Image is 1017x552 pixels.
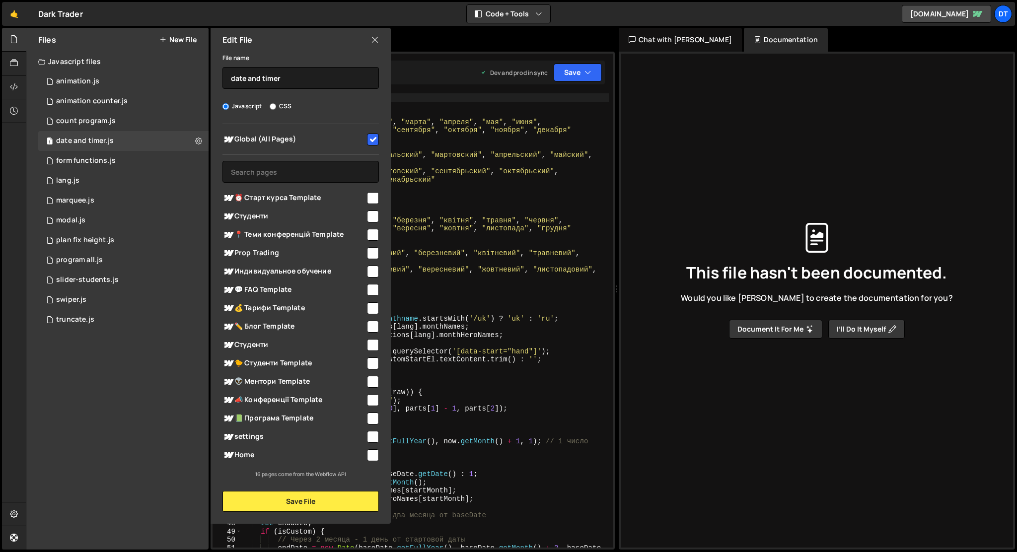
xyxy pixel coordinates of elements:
div: count program.js [56,117,116,126]
button: Code + Tools [467,5,550,23]
div: marquee.js [56,196,94,205]
span: Home [222,449,365,461]
button: Save [554,64,602,81]
span: Prop Trading [222,247,365,259]
input: Name [222,67,379,89]
div: 13586/34534.js [38,250,209,270]
span: ⏰ Старт курса Template [222,192,365,204]
span: ✏️ Блог Template [222,321,365,333]
div: 49 [213,528,242,536]
span: 📣 Конференції Template [222,394,365,406]
button: I’ll do it myself [828,320,905,339]
input: CSS [270,103,276,110]
small: 16 pages come from the Webflow API [255,471,346,478]
div: Dark Trader [38,8,83,20]
label: CSS [270,101,291,111]
a: DT [994,5,1012,23]
input: Search pages [222,161,379,183]
span: Global (All Pages) [222,134,365,145]
div: 50 [213,536,242,544]
div: swiper.js [56,295,86,304]
div: date and timer.js [56,137,114,145]
a: [DOMAIN_NAME] [902,5,991,23]
div: 13586/35280.js [38,310,209,330]
h2: Edit File [222,34,252,45]
span: Индивидуальное обучение [222,266,365,277]
div: Javascript files [26,52,209,71]
div: slider-students.js [56,276,119,284]
a: 🤙 [2,2,26,26]
input: Javascript [222,103,229,110]
div: 13586/34533.js [38,111,209,131]
div: Documentation [744,28,828,52]
div: 13586/35181.js [38,270,209,290]
div: 13586/34186.js [38,290,209,310]
div: 13586/34526.js [38,131,209,151]
div: Chat with [PERSON_NAME] [619,28,742,52]
div: 13586/34182.js [38,151,209,171]
span: Would you like [PERSON_NAME] to create the documentation for you? [681,292,952,303]
div: lang.js [56,176,79,185]
div: 13586/34201.js [38,191,209,210]
span: 👽 Ментори Template [222,376,365,388]
span: settings [222,431,365,443]
span: This file hasn't been documented. [686,265,947,280]
label: File name [222,53,249,63]
div: modal.js [56,216,85,225]
span: 💬 FAQ Template [222,284,365,296]
span: 📍 Теми конференцій Template [222,229,365,241]
div: 13586/34188.js [38,71,209,91]
div: program all.js [56,256,103,265]
div: animation.js [56,77,99,86]
span: 🐤 Студенти Template [222,357,365,369]
div: Dev and prod in sync [480,69,548,77]
div: 13586/34178.js [38,230,209,250]
span: 💰 Тарифи Template [222,302,365,314]
div: truncate.js [56,315,94,324]
div: 13586/34761.js [38,171,209,191]
div: 13586/34200.js [38,91,209,111]
button: New File [159,36,197,44]
h2: Files [38,34,56,45]
div: form functions.js [56,156,116,165]
div: animation counter.js [56,97,128,106]
label: Javascript [222,101,262,111]
div: plan fix height.js [56,236,114,245]
button: Save File [222,491,379,512]
span: Студенти [222,339,365,351]
span: 1 [47,138,53,146]
button: Document it for me [729,320,822,339]
div: 13586/34183.js [38,210,209,230]
span: Студенти [222,210,365,222]
span: 📗 Програма Template [222,413,365,424]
